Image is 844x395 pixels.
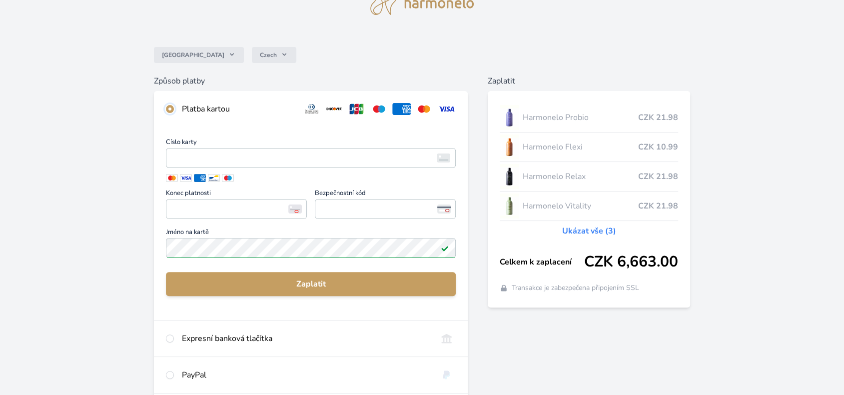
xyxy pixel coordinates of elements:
span: Celkem k zaplacení [500,256,584,268]
div: Platba kartou [182,103,294,115]
span: Zaplatit [174,278,448,290]
a: Ukázat vše (3) [562,225,616,237]
img: maestro.svg [370,103,388,115]
h6: Způsob platby [154,75,468,87]
span: Harmonelo Probio [523,111,638,123]
span: Bezpečnostní kód [315,190,456,199]
img: amex.svg [392,103,411,115]
span: Harmonelo Relax [523,170,638,182]
span: Konec platnosti [166,190,307,199]
img: CLEAN_PROBIO_se_stinem_x-lo.jpg [500,105,519,130]
img: card [437,153,450,162]
button: [GEOGRAPHIC_DATA] [154,47,244,63]
span: Číslo karty [166,139,456,148]
img: visa.svg [437,103,456,115]
div: Expresní banková tlačítka [182,332,429,344]
span: CZK 21.98 [638,111,678,123]
img: onlineBanking_CZ.svg [437,332,456,344]
span: Transakce je zabezpečena připojením SSL [512,283,639,293]
span: Jméno na kartě [166,229,456,238]
iframe: Iframe pro bezpečnostní kód [319,202,451,216]
img: mc.svg [415,103,433,115]
img: discover.svg [325,103,343,115]
iframe: Iframe pro datum vypršení platnosti [170,202,302,216]
div: PayPal [182,369,429,381]
span: CZK 21.98 [638,170,678,182]
span: Harmonelo Vitality [523,200,638,212]
img: CLEAN_FLEXI_se_stinem_x-hi_(1)-lo.jpg [500,134,519,159]
span: [GEOGRAPHIC_DATA] [162,51,224,59]
iframe: Iframe pro číslo karty [170,151,451,165]
img: jcb.svg [347,103,366,115]
button: Czech [252,47,296,63]
img: diners.svg [302,103,321,115]
img: Platné pole [441,244,449,252]
span: CZK 10.99 [638,141,678,153]
span: CZK 6,663.00 [584,253,678,271]
img: Konec platnosti [288,204,302,213]
img: paypal.svg [437,369,456,381]
span: Czech [260,51,277,59]
button: Zaplatit [166,272,456,296]
span: Harmonelo Flexi [523,141,638,153]
span: CZK 21.98 [638,200,678,212]
input: Jméno na kartěPlatné pole [166,238,455,258]
img: CLEAN_VITALITY_se_stinem_x-lo.jpg [500,193,519,218]
img: CLEAN_RELAX_se_stinem_x-lo.jpg [500,164,519,189]
h6: Zaplatit [488,75,690,87]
